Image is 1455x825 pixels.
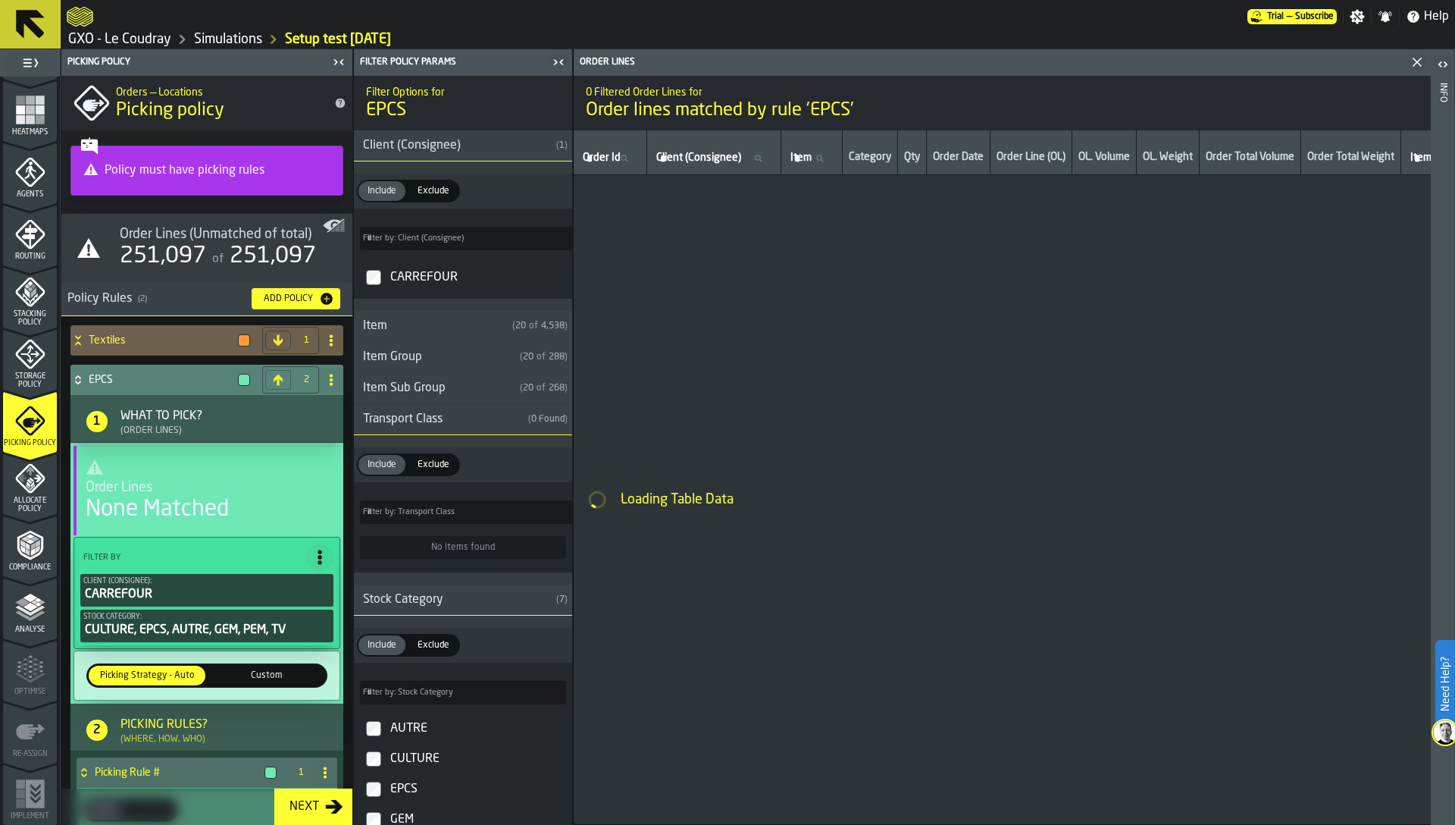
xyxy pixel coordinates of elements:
span: 1 [295,767,307,778]
h3: title-section-[object Object] [70,395,343,443]
header: Order lines [574,49,1431,76]
span: label [656,152,741,164]
a: logo-header [67,3,93,30]
label: button-switch-multi-Picking Strategy - Auto [87,664,207,687]
div: 251,097 [120,243,206,270]
li: menu Picking Policy [3,391,57,452]
label: button-toggle-Close me [548,53,569,71]
div: Title [120,226,340,243]
span: 251,097 [230,245,316,268]
div: EPCS [70,365,256,395]
div: Title [86,479,328,496]
span: of [212,253,224,265]
li: menu Stacking Policy [3,267,57,328]
h3: title-section-Client (Consignee) [354,130,572,162]
div: title-Order lines matched by rule 'EPCS' [574,76,1431,130]
h4: EPCS [89,374,232,386]
span: Routing [3,253,57,261]
button: button-Add Policy [252,288,340,309]
li: menu Routing [3,205,57,265]
label: button-switch-multi-Custom [207,664,327,687]
span: Exclude [411,184,455,198]
header: Filter Policy Params [354,49,572,76]
label: button-toggle-Close me [328,53,349,71]
label: InputCheckbox-label-react-aria8119831844-:r6a: [357,259,569,296]
div: (Order Lines) [120,425,182,436]
label: button-toggle-Open [1432,52,1453,80]
div: Menu Subscription [1247,9,1337,24]
span: label [363,688,453,698]
span: Analyse [3,626,57,634]
div: stat-Order Lines [74,446,340,535]
span: label [363,507,455,517]
span: Exclude [411,458,455,472]
div: thumb [408,181,458,201]
span: EPCS [366,99,560,123]
label: button-toggle-Notifications [1372,9,1399,24]
span: 20 [523,384,533,393]
div: Item Group [354,348,514,366]
span: Include [361,458,402,472]
div: thumb [358,635,405,655]
h4: Picking Rule # [95,767,258,779]
span: ( [556,595,559,604]
div: Stock Category [354,591,550,609]
li: menu Storage Policy [3,329,57,390]
h3: title-section-[object Object] [61,282,352,316]
label: button-switch-multi-Include [357,453,407,476]
h2: Sub Title [366,83,560,99]
li: menu Compliance [3,516,57,576]
div: title-Picking policy [61,76,352,130]
li: menu Agents [3,143,57,203]
span: Stacking Policy [3,310,57,327]
button: Close [1406,53,1428,71]
div: title-EPCS [354,76,572,130]
div: thumb [89,666,205,685]
h3: title-section-Stock Category [354,585,572,616]
span: ) [565,595,568,604]
input: label [360,500,572,524]
span: 268 [549,384,565,393]
div: What to Pick? [120,407,202,425]
div: PolicyFilterItem-Stock Category [80,610,333,642]
div: Client (Consignee) [354,136,550,155]
span: Order lines matched by rule 'EPCS' [586,99,854,123]
button: Client (Consignee):CARREFOUR [80,574,333,607]
span: 1 [559,141,565,150]
span: Include [361,184,402,198]
li: menu Optimise [3,640,57,701]
label: button-toggle-Show on Map [322,214,346,238]
span: 288 [549,353,565,362]
span: ( [528,415,531,424]
span: of [529,322,538,331]
span: Order Lines (Unmatched of total) [120,226,311,243]
label: InputCheckbox-label-react-aria8119831844-:r5n: [357,774,569,805]
span: Picking Policy [3,439,57,447]
span: Subscribe [1295,11,1334,22]
div: Category [849,151,891,166]
input: InputCheckbox-label-react-aria8119831844-:r5l: [366,721,381,736]
label: button-switch-multi-Exclude [407,634,460,657]
h3: title-section-Transport Class [354,404,572,435]
h2: Sub Title [586,83,1419,99]
span: ( [512,322,515,331]
h3: title-section-Item Sub Group [354,373,572,404]
span: Allocate Policy [3,497,57,513]
span: — [1287,11,1292,22]
div: (Where, How, Who) [120,734,205,745]
button: button-Next [274,789,352,825]
div: CULTURE, EPCS, AUTRE, GEM, PEM, TV [83,621,330,639]
header: Picking Policy [61,49,352,76]
input: InputCheckbox-label-react-aria8119831844-:r6a: [366,270,381,285]
span: Exclude [411,638,455,652]
div: thumb [358,455,405,475]
div: Textiles [70,325,256,356]
span: Order Lines [86,479,152,496]
li: menu Analyse [3,578,57,638]
div: CARREFOUR [83,585,330,604]
div: Policy Rules [67,290,239,308]
span: ( 2 ) [138,294,147,304]
div: InputCheckbox-react-aria8119831844-:r5l: [387,717,566,741]
div: Add Policy [258,293,319,304]
span: 20 [523,353,533,362]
